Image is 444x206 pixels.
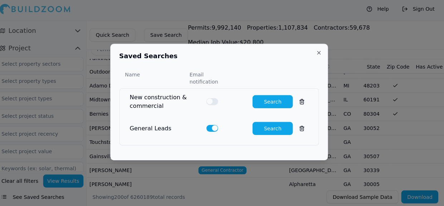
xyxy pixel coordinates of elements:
[255,123,295,136] button: Search
[130,72,187,87] div: Name
[134,125,204,134] div: General Leads
[255,96,295,109] button: Search
[193,72,235,87] div: Email notification
[134,94,204,111] div: New construction & commercial
[124,55,321,61] h2: Saved Searches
